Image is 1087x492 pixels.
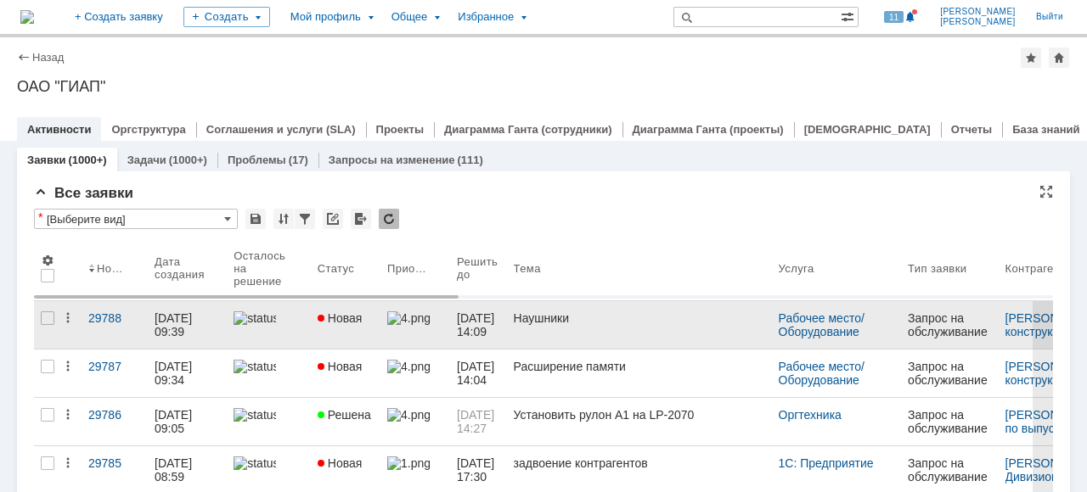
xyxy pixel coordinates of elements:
a: [DATE] 14:04 [450,349,507,397]
div: Действия [61,456,75,470]
a: 1С: Предприятие [779,456,874,470]
div: [DATE] 08:59 [155,456,195,484]
span: 11 [884,11,904,23]
span: [PERSON_NAME] [940,7,1016,17]
span: [DATE] 17:30 [457,456,498,484]
th: Тип заявки [901,236,998,301]
span: [PHONE_NUMBER] [13,340,115,353]
a: statusbar-100 (1).png [227,301,311,349]
a: Рабочее место/Оборудование [779,311,865,338]
th: Дата создания [148,236,227,301]
a: statusbar-100 (1).png [227,349,311,397]
div: [DATE] 09:39 [155,311,195,338]
th: Статус [311,236,380,301]
div: 29785 [88,456,141,470]
div: Настройки списка отличаются от сохраненных в виде [38,211,42,223]
a: Заявки [27,154,65,166]
a: Проблемы [228,154,286,166]
a: Рабочее место/Оборудование [779,360,865,387]
div: Дата создания [155,255,206,281]
img: statusbar-100 (1).png [234,360,276,373]
a: [DATE] 14:09 [450,301,507,349]
div: Расширение памяти [514,360,765,373]
a: Оргтехника [779,408,842,422]
div: Запрос на обслуживание [908,408,991,435]
a: Новая [311,301,380,349]
img: statusbar-100 (1).png [234,456,276,470]
div: Сортировка... [273,209,294,229]
a: [DATE] 09:39 [148,301,227,349]
div: Сделать домашней страницей [1049,48,1069,68]
span: Новая [318,311,363,325]
a: Перейти на домашнюю страницу [20,10,34,24]
th: Номер [82,236,148,301]
div: Номер [97,262,127,275]
span: Новая [318,360,363,373]
div: Услуга [779,262,814,275]
span: Настройки [41,254,54,267]
th: Приоритет [380,236,450,301]
a: Проекты [376,123,424,136]
div: [DATE] 09:34 [155,360,195,387]
div: [DATE] 09:05 [155,408,195,435]
a: Установить рулон А1 на LP-2070 [507,398,772,445]
img: 4.png [387,311,430,325]
span: [DATE] 14:27 [457,408,498,435]
span: Расширенный поиск [841,8,858,24]
div: Фильтрация... [295,209,315,229]
a: Назад [32,51,64,64]
div: Сохранить вид [245,209,266,229]
th: Осталось на решение [227,236,311,301]
a: Запрос на обслуживание [901,349,998,397]
a: Активности [27,123,91,136]
div: Экспорт списка [351,209,371,229]
div: Тип заявки [908,262,966,275]
div: Установить рулон А1 на LP-2070 [514,408,765,422]
div: Решить до [457,255,500,281]
a: Расширение памяти [507,349,772,397]
div: 29788 [88,311,141,325]
img: 4.png [387,360,430,373]
div: Тема [514,262,542,275]
div: Статус [318,262,354,275]
img: statusbar-100 (1).png [234,408,276,422]
a: [DATE] 14:27 [450,398,507,445]
a: Решена [311,398,380,445]
a: Наушники [507,301,772,349]
div: Запрос на обслуживание [908,456,991,484]
div: Обновлять список [379,209,399,229]
a: 4.png [380,349,450,397]
div: 29787 [88,360,141,373]
div: задвоение контрагентов [514,456,765,470]
div: Действия [61,311,75,325]
a: statusbar-100 (1).png [227,398,311,445]
div: Запрос на обслуживание [908,360,991,387]
a: Задачи [127,154,166,166]
div: Действия [61,408,75,422]
a: Новая [311,349,380,397]
a: Запросы на изменение [329,154,455,166]
a: 29786 [82,398,148,445]
div: (17) [289,154,308,166]
a: Диаграмма Ганта (проекты) [633,123,784,136]
a: База знаний [1012,123,1079,136]
div: 29786 [88,408,141,422]
th: Услуга [772,236,902,301]
span: [PERSON_NAME] [940,17,1016,27]
a: [DATE] 09:34 [148,349,227,397]
a: [DATE] 09:05 [148,398,227,445]
a: Отчеты [951,123,993,136]
span: Все заявки [34,185,133,201]
div: ОАО "ГИАП" [17,78,1070,95]
div: Создать [183,7,270,27]
a: 4.png [380,398,450,445]
div: Запрос на обслуживание [908,311,991,338]
div: Добавить в избранное [1021,48,1041,68]
div: Контрагент [1005,262,1066,275]
span: Новая [318,456,363,470]
a: Запрос на обслуживание [901,398,998,445]
img: 1.png [387,456,430,470]
span: Решена [318,408,371,422]
div: Действия [61,360,75,373]
span: [DATE] 14:04 [457,360,498,387]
